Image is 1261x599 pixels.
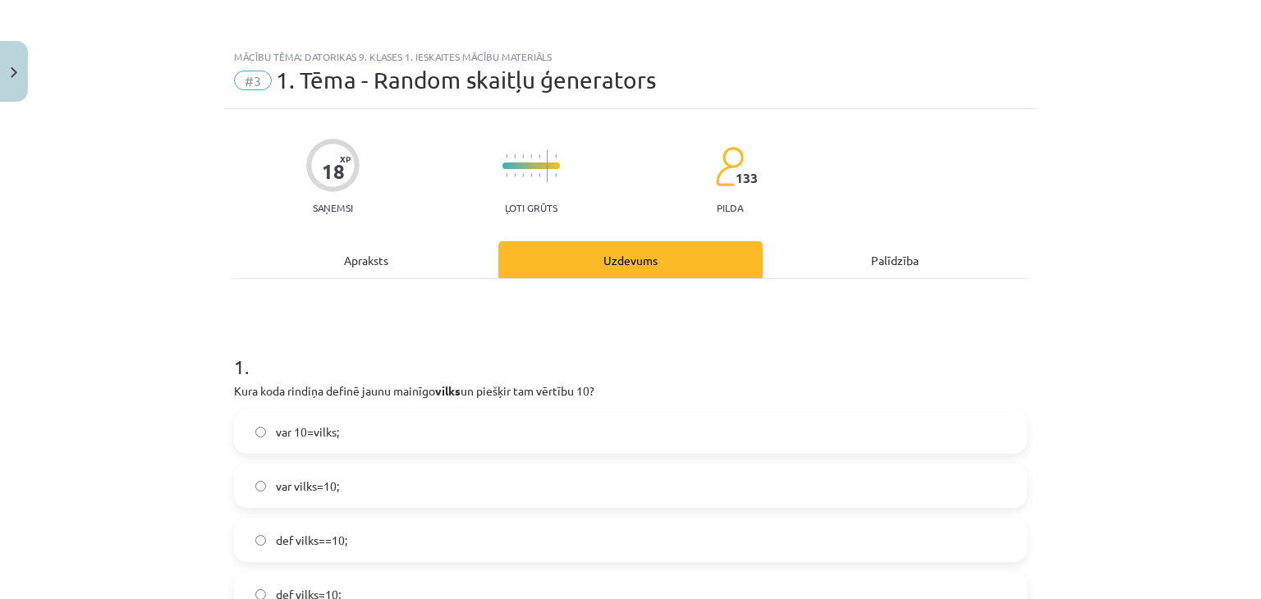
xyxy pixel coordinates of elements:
span: #3 [234,71,272,90]
input: var 10=vilks; [255,427,266,437]
div: Apraksts [234,241,498,278]
h1: 1 . [234,327,1027,377]
span: def vilks==10; [276,532,347,549]
div: Mācību tēma: Datorikas 9. klases 1. ieskaites mācību materiāls [234,51,1027,62]
img: icon-short-line-57e1e144782c952c97e751825c79c345078a6d821885a25fce030b3d8c18986b.svg [530,173,532,177]
strong: vilks [435,383,461,398]
span: var vilks=10; [276,478,339,495]
p: Ļoti grūts [505,202,557,213]
img: icon-close-lesson-0947bae3869378f0d4975bcd49f059093ad1ed9edebbc8119c70593378902aed.svg [11,67,17,78]
img: icon-short-line-57e1e144782c952c97e751825c79c345078a6d821885a25fce030b3d8c18986b.svg [555,173,557,177]
img: icon-short-line-57e1e144782c952c97e751825c79c345078a6d821885a25fce030b3d8c18986b.svg [539,173,540,177]
img: icon-short-line-57e1e144782c952c97e751825c79c345078a6d821885a25fce030b3d8c18986b.svg [514,173,516,177]
p: Kura koda rindiņa definē jaunu mainīgo un piešķir tam vērtību 10? [234,382,1027,400]
img: icon-short-line-57e1e144782c952c97e751825c79c345078a6d821885a25fce030b3d8c18986b.svg [539,154,540,158]
span: var 10=vilks; [276,423,339,441]
img: icon-short-line-57e1e144782c952c97e751825c79c345078a6d821885a25fce030b3d8c18986b.svg [530,154,532,158]
img: icon-short-line-57e1e144782c952c97e751825c79c345078a6d821885a25fce030b3d8c18986b.svg [506,154,507,158]
div: Palīdzība [763,241,1027,278]
img: icon-short-line-57e1e144782c952c97e751825c79c345078a6d821885a25fce030b3d8c18986b.svg [522,154,524,158]
div: 18 [322,160,345,183]
input: var vilks=10; [255,481,266,492]
span: XP [340,154,351,163]
input: def vilks==10; [255,535,266,546]
p: Saņemsi [306,202,360,213]
img: icon-short-line-57e1e144782c952c97e751825c79c345078a6d821885a25fce030b3d8c18986b.svg [514,154,516,158]
div: Uzdevums [498,241,763,278]
img: icon-short-line-57e1e144782c952c97e751825c79c345078a6d821885a25fce030b3d8c18986b.svg [555,154,557,158]
img: icon-long-line-d9ea69661e0d244f92f715978eff75569469978d946b2353a9bb055b3ed8787d.svg [547,150,548,182]
span: 1. Tēma - Random skaitļu ģenerators [276,66,656,94]
img: icon-short-line-57e1e144782c952c97e751825c79c345078a6d821885a25fce030b3d8c18986b.svg [506,173,507,177]
span: 133 [736,171,758,185]
img: icon-short-line-57e1e144782c952c97e751825c79c345078a6d821885a25fce030b3d8c18986b.svg [522,173,524,177]
p: pilda [717,202,743,213]
img: students-c634bb4e5e11cddfef0936a35e636f08e4e9abd3cc4e673bd6f9a4125e45ecb1.svg [715,146,744,187]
